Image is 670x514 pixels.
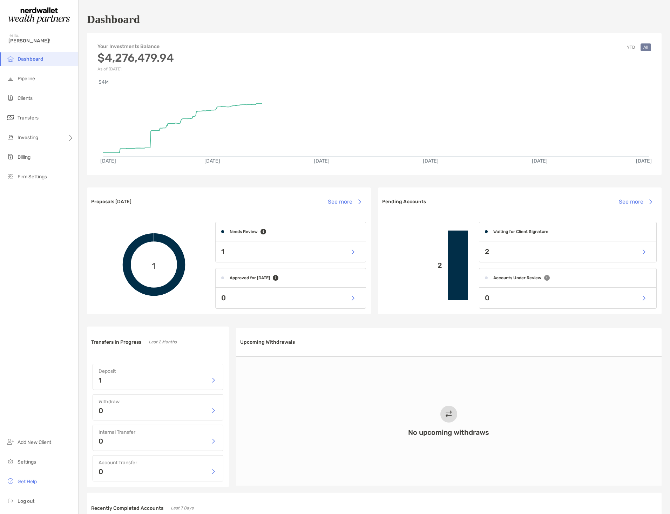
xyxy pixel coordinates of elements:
[230,229,258,234] h4: Needs Review
[97,51,174,64] h3: $4,276,479.94
[18,115,39,121] span: Transfers
[6,496,15,505] img: logout icon
[641,43,651,51] button: All
[18,95,33,101] span: Clients
[99,79,109,85] text: $4M
[221,247,224,256] p: 1
[97,67,174,71] p: As of [DATE]
[18,56,43,62] span: Dashboard
[18,76,35,82] span: Pipeline
[384,261,442,270] p: 2
[18,459,36,465] span: Settings
[18,479,37,485] span: Get Help
[205,158,221,164] text: [DATE]
[323,194,367,210] button: See more
[221,294,226,302] p: 0
[6,172,15,180] img: firm-settings icon
[97,43,174,49] h4: Your Investments Balance
[230,275,270,280] h4: Approved for [DATE]
[91,199,131,205] h3: Proposals [DATE]
[6,457,15,466] img: settings icon
[6,477,15,485] img: get-help icon
[99,407,103,414] p: 0
[485,294,489,302] p: 0
[91,339,141,345] h3: Transfers in Progress
[99,460,217,466] h4: Account Transfer
[18,154,31,160] span: Billing
[408,428,489,437] h3: No upcoming withdraws
[240,339,295,345] h3: Upcoming Withdrawals
[613,194,657,210] button: See more
[87,13,140,26] h1: Dashboard
[99,377,102,384] p: 1
[6,74,15,82] img: pipeline icon
[171,504,194,513] p: Last 7 Days
[382,199,426,205] h3: Pending Accounts
[18,439,51,445] span: Add New Client
[314,158,330,164] text: [DATE]
[493,229,548,234] h4: Waiting for Client Signature
[485,247,489,256] p: 2
[8,38,74,44] span: [PERSON_NAME]!
[8,3,70,28] img: Zoe Logo
[6,94,15,102] img: clients icon
[18,498,34,504] span: Log out
[532,158,548,164] text: [DATE]
[6,438,15,446] img: add_new_client icon
[6,113,15,122] img: transfers icon
[637,158,652,164] text: [DATE]
[423,158,439,164] text: [DATE]
[18,135,38,141] span: Investing
[624,43,638,51] button: YTD
[493,275,541,280] h4: Accounts Under Review
[99,468,103,475] p: 0
[99,368,217,374] h4: Deposit
[6,54,15,63] img: dashboard icon
[99,438,103,445] p: 0
[152,260,156,270] span: 1
[99,429,217,435] h4: Internal Transfer
[149,338,177,347] p: Last 2 Months
[99,399,217,405] h4: Withdraw
[6,152,15,161] img: billing icon
[100,158,116,164] text: [DATE]
[91,505,163,511] h3: Recently Completed Accounts
[18,174,47,180] span: Firm Settings
[6,133,15,141] img: investing icon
